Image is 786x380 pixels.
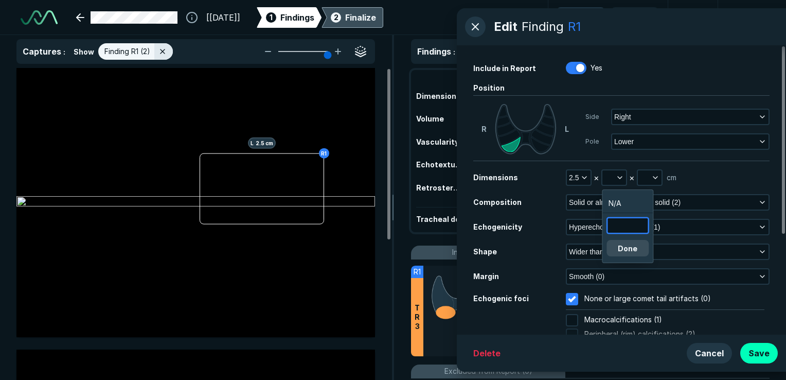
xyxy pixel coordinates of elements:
[591,62,602,74] span: Yes
[569,271,604,282] span: Smooth (0)
[473,198,522,206] span: Composition
[565,124,569,134] span: L
[345,11,376,24] div: Finalize
[592,170,601,185] div: ×
[280,11,314,24] span: Findings
[16,6,62,29] a: See-Mode Logo
[584,329,695,341] span: Peripheral (rim) calcifications (2)
[23,46,61,57] span: Captures
[21,10,58,25] img: See-Mode Logo
[334,12,338,23] span: 2
[568,18,581,36] div: R1
[473,64,536,73] span: Include in Report
[569,221,660,233] span: Hyperechoic or isoechoic (1)
[473,247,497,256] span: Shape
[473,83,505,92] span: Position
[584,293,711,305] span: None or large comet tail artifacts (0)
[473,173,518,182] span: Dimensions
[687,343,732,364] button: Cancel
[473,294,529,303] span: Echogenic foci
[584,314,662,326] span: Macrocalcifications (1)
[569,197,681,208] span: Solid or almost completely solid (2)
[614,136,634,147] span: Lower
[740,343,778,364] button: Save
[569,172,579,183] span: 2.5
[270,12,273,23] span: 1
[611,7,658,28] button: Redo
[522,18,564,36] div: Finding
[606,240,649,256] button: Done
[473,272,499,281] span: Margin
[614,111,631,123] span: Right
[494,18,517,36] span: Edit
[473,222,522,231] span: Echogenicity
[63,47,65,56] span: :
[609,198,621,209] span: N/A
[569,246,626,257] span: Wider than tall (0)
[206,11,240,24] span: [[DATE]]
[257,7,321,28] div: 1Findings
[465,343,509,364] button: Delete
[726,7,770,28] button: avatar-name
[248,137,276,149] span: L 2.5 cm
[557,7,605,28] button: Undo
[585,137,599,146] span: Pole
[481,124,487,134] span: R
[74,46,94,57] span: Show
[321,7,383,28] div: 2Finalize
[585,112,599,122] span: Side
[627,170,637,185] div: ×
[104,46,150,57] span: Finding R1 (2)
[667,172,676,183] span: cm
